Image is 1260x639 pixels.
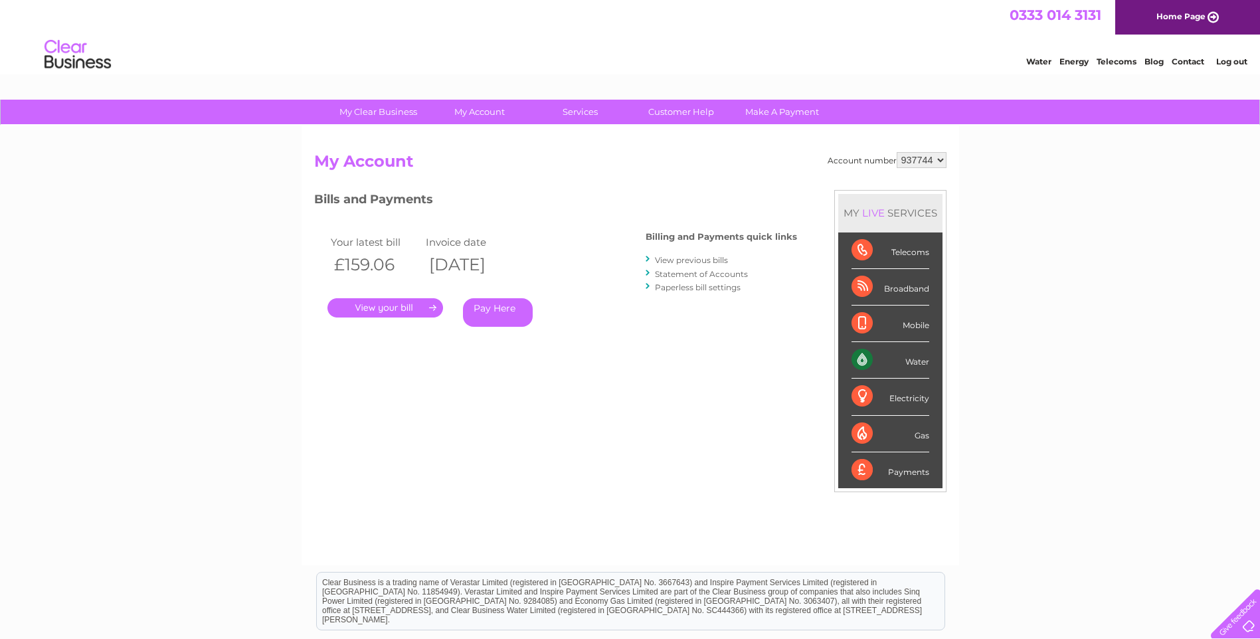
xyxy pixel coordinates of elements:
[44,35,112,75] img: logo.png
[852,306,929,342] div: Mobile
[327,233,423,251] td: Your latest bill
[323,100,433,124] a: My Clear Business
[314,152,946,177] h2: My Account
[852,452,929,488] div: Payments
[655,269,748,279] a: Statement of Accounts
[422,251,518,278] th: [DATE]
[327,251,423,278] th: £159.06
[852,379,929,415] div: Electricity
[838,194,943,232] div: MY SERVICES
[1172,56,1204,66] a: Contact
[1010,7,1101,23] a: 0333 014 3131
[727,100,837,124] a: Make A Payment
[422,233,518,251] td: Invoice date
[327,298,443,318] a: .
[1059,56,1089,66] a: Energy
[852,342,929,379] div: Water
[424,100,534,124] a: My Account
[852,416,929,452] div: Gas
[1026,56,1051,66] a: Water
[463,298,533,327] a: Pay Here
[828,152,946,168] div: Account number
[1097,56,1136,66] a: Telecoms
[859,207,887,219] div: LIVE
[1216,56,1247,66] a: Log out
[655,255,728,265] a: View previous bills
[655,282,741,292] a: Paperless bill settings
[317,7,945,64] div: Clear Business is a trading name of Verastar Limited (registered in [GEOGRAPHIC_DATA] No. 3667643...
[852,269,929,306] div: Broadband
[1144,56,1164,66] a: Blog
[314,190,797,213] h3: Bills and Payments
[525,100,635,124] a: Services
[626,100,736,124] a: Customer Help
[852,232,929,269] div: Telecoms
[646,232,797,242] h4: Billing and Payments quick links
